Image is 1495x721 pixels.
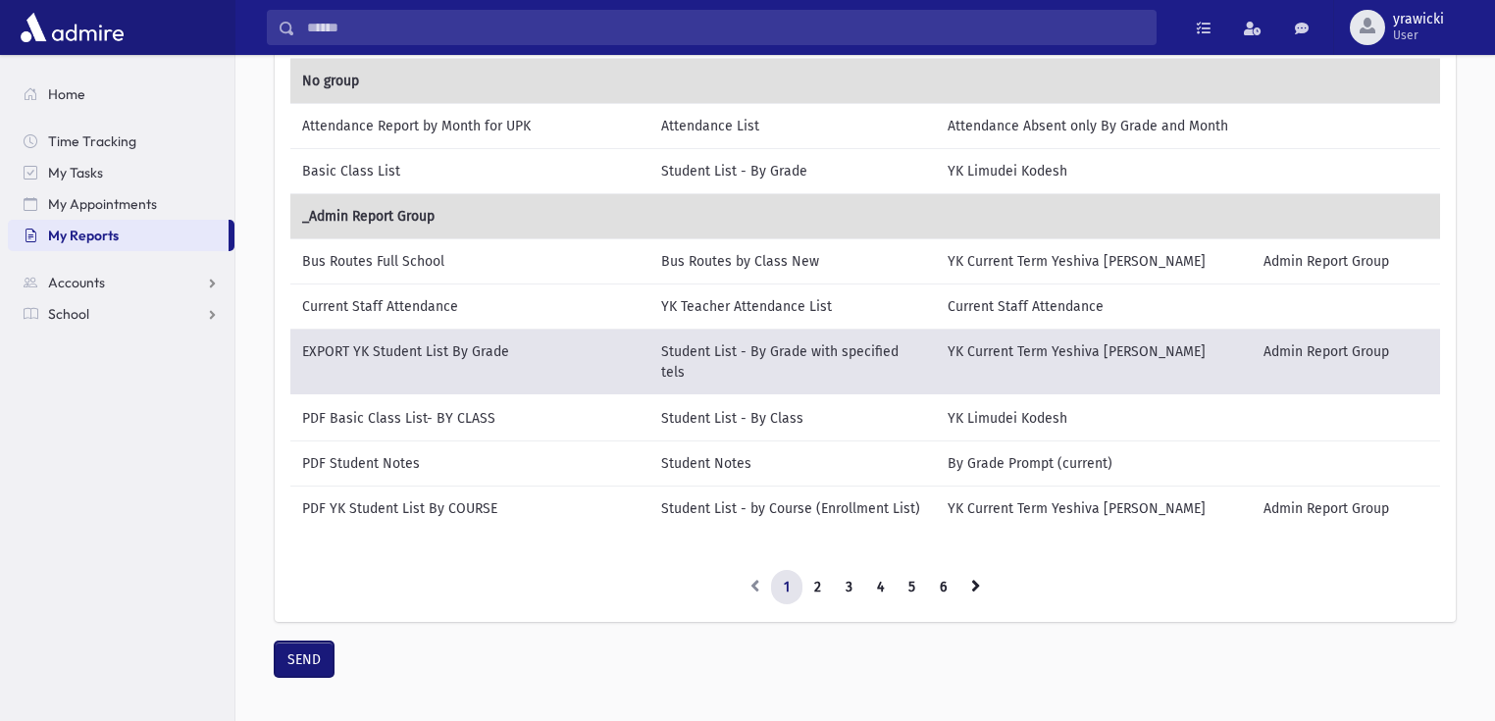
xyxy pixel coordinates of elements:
td: Attendance Absent only By Grade and Month [936,103,1252,148]
a: Time Tracking [8,126,234,157]
span: yrawicki [1393,12,1444,27]
span: My Appointments [48,195,157,213]
img: AdmirePro [16,8,129,47]
td: Bus Routes by Class New [649,238,936,283]
td: Admin Report Group [1252,238,1442,283]
td: YK Current Term Yeshiva [PERSON_NAME] [936,486,1252,531]
td: Student List - By Grade with specified tels [649,329,936,395]
td: YK Limudei Kodesh [936,148,1252,193]
td: Current Staff Attendance [936,283,1252,329]
a: My Reports [8,220,229,251]
a: 1 [771,570,802,605]
td: Student List - By Class [649,395,936,441]
td: PDF Student Notes [290,440,649,486]
span: Time Tracking [48,132,136,150]
button: SEND [275,642,334,677]
td: YK Current Term Yeshiva [PERSON_NAME] [936,238,1252,283]
td: PDF YK Student List By COURSE [290,486,649,531]
a: My Appointments [8,188,234,220]
td: YK Current Term Yeshiva [PERSON_NAME] [936,329,1252,395]
td: _Admin Report Group [290,193,1442,238]
span: My Reports [48,227,119,244]
td: YK Teacher Attendance List [649,283,936,329]
a: 2 [801,570,834,605]
span: Accounts [48,274,105,291]
td: Student List - by Course (Enrollment List) [649,486,936,531]
td: Admin Report Group [1252,329,1442,395]
a: Home [8,78,234,110]
span: My Tasks [48,164,103,181]
td: No group [290,58,1442,103]
a: 5 [896,570,928,605]
a: 4 [864,570,897,605]
td: Student Notes [649,440,936,486]
td: Attendance List [649,103,936,148]
a: Accounts [8,267,234,298]
td: EXPORT YK Student List By Grade [290,329,649,395]
span: Home [48,85,85,103]
td: By Grade Prompt (current) [936,440,1252,486]
span: School [48,305,89,323]
a: 6 [927,570,959,605]
td: Basic Class List [290,148,649,193]
input: Search [295,10,1156,45]
td: YK Limudei Kodesh [936,395,1252,441]
td: PDF Basic Class List- BY CLASS [290,395,649,441]
span: User [1393,27,1444,43]
td: Bus Routes Full School [290,238,649,283]
td: Admin Report Group [1252,486,1442,531]
td: Current Staff Attendance [290,283,649,329]
td: Attendance Report by Month for UPK [290,103,649,148]
td: Student List - By Grade [649,148,936,193]
a: My Tasks [8,157,234,188]
a: School [8,298,234,330]
a: 3 [833,570,865,605]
